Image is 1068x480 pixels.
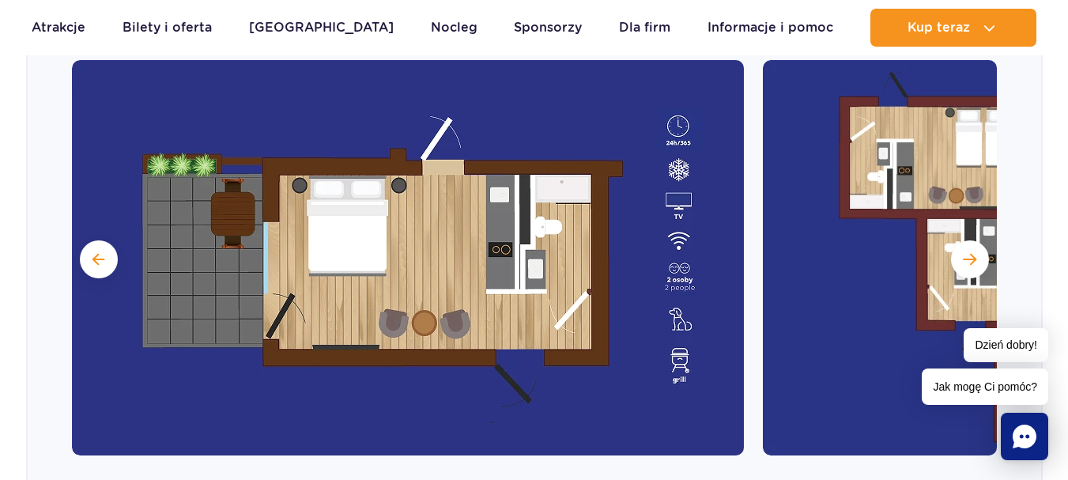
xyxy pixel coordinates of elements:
[964,328,1048,362] span: Dzień dobry!
[431,9,477,47] a: Nocleg
[514,9,582,47] a: Sponsorzy
[908,21,970,35] span: Kup teraz
[922,369,1048,405] span: Jak mogę Ci pomóc?
[1001,413,1048,460] div: Chat
[708,9,833,47] a: Informacje i pomoc
[951,240,989,278] button: Następny slajd
[619,9,670,47] a: Dla firm
[870,9,1036,47] button: Kup teraz
[32,9,85,47] a: Atrakcje
[123,9,212,47] a: Bilety i oferta
[249,9,394,47] a: [GEOGRAPHIC_DATA]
